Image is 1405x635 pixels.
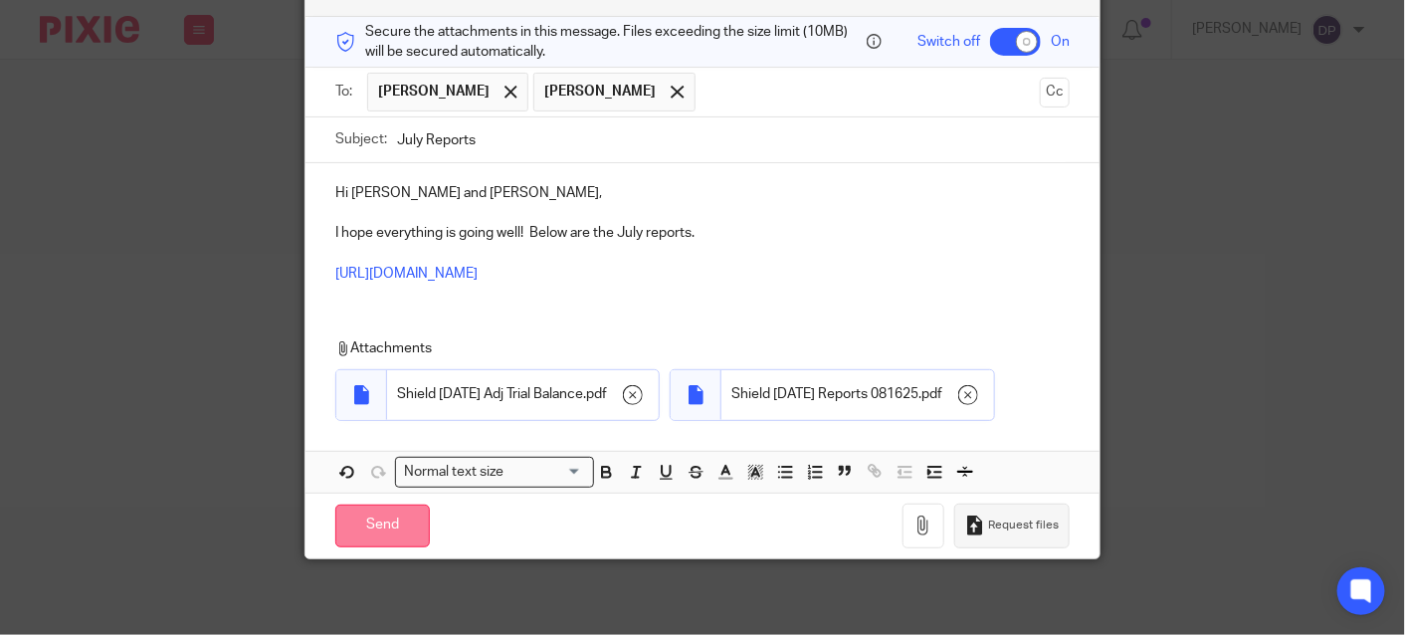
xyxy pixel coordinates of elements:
[1040,78,1070,107] button: Cc
[917,32,980,52] span: Switch off
[335,338,1064,358] p: Attachments
[544,82,656,102] span: [PERSON_NAME]
[731,384,918,404] span: Shield [DATE] Reports 081625
[378,82,490,102] span: [PERSON_NAME]
[335,129,387,149] label: Subject:
[1051,32,1070,52] span: On
[921,384,942,404] span: pdf
[335,267,478,281] a: [URL][DOMAIN_NAME]
[721,370,994,420] div: .
[335,505,430,547] input: Send
[586,384,607,404] span: pdf
[400,462,508,483] span: Normal text size
[387,370,659,420] div: .
[397,384,583,404] span: Shield [DATE] Adj Trial Balance
[954,504,1070,548] button: Request files
[365,22,862,63] span: Secure the attachments in this message. Files exceeding the size limit (10MB) will be secured aut...
[335,183,1070,203] p: Hi [PERSON_NAME] and [PERSON_NAME],
[335,82,357,102] label: To:
[395,457,594,488] div: Search for option
[335,223,1070,243] p: I hope everything is going well! Below are the July reports.
[988,518,1059,533] span: Request files
[510,462,582,483] input: Search for option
